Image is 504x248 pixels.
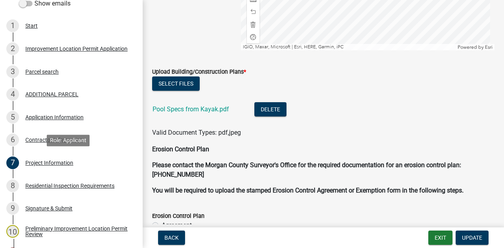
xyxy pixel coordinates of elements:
[6,19,19,32] div: 1
[254,106,286,114] wm-modal-confirm: Delete Document
[428,231,452,245] button: Exit
[456,231,489,245] button: Update
[6,202,19,215] div: 9
[25,114,84,120] div: Application Information
[25,69,59,74] div: Parcel search
[152,161,461,178] strong: Please contact the Morgan County Surveyor's Office for the required documentation for an erosion ...
[158,231,185,245] button: Back
[6,156,19,169] div: 7
[152,145,209,153] strong: Erosion Control Plan
[25,137,83,143] div: Contractor Information
[6,65,19,78] div: 3
[164,235,179,241] span: Back
[152,214,204,219] label: Erosion Control Plan
[25,46,128,52] div: Improvement Location Permit Application
[6,225,19,238] div: 10
[6,88,19,101] div: 4
[47,135,90,146] div: Role: Applicant
[152,69,246,75] label: Upload Building/Construction Plans
[241,44,456,50] div: IGIO, Maxar, Microsoft | Esri, HERE, Garmin, iPC
[6,134,19,146] div: 6
[153,105,229,113] a: Pool Specs from Kayak.pdf
[152,129,241,136] span: Valid Document Types: pdf,jpeg
[25,92,78,97] div: ADDITIONAL PARCEL
[6,111,19,124] div: 5
[25,226,130,237] div: Preliminary Improvement Location Permit Review
[6,42,19,55] div: 2
[152,187,464,194] strong: You will be required to upload the stamped Erosion Control Agreement or Exemption form in the fol...
[162,221,192,230] label: Agreement
[152,76,200,91] button: Select files
[462,235,482,241] span: Update
[25,160,73,166] div: Project Information
[485,44,493,50] a: Esri
[6,179,19,192] div: 8
[254,102,286,116] button: Delete
[25,183,115,189] div: Residential Inspection Requirements
[456,44,494,50] div: Powered by
[25,206,73,211] div: Signature & Submit
[25,23,38,29] div: Start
